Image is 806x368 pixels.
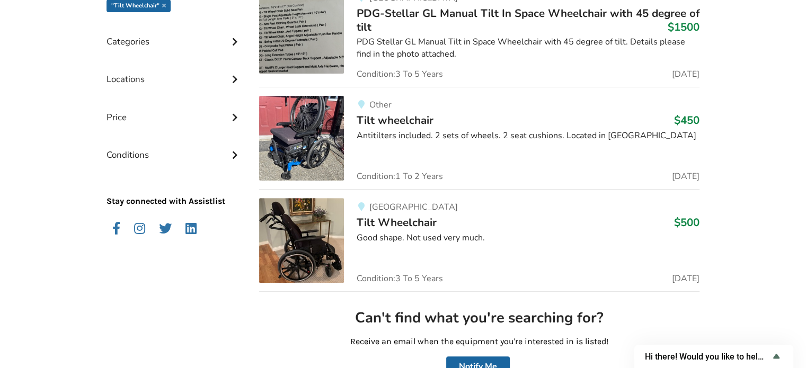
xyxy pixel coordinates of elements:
[357,130,699,142] div: Antitilters included. 2 sets of wheels. 2 seat cushions. Located in [GEOGRAPHIC_DATA]
[268,309,691,327] h2: Can't find what you're searching for?
[672,172,699,181] span: [DATE]
[357,274,443,283] span: Condition: 3 To 5 Years
[107,166,242,208] p: Stay connected with Assistlist
[357,172,443,181] span: Condition: 1 To 2 Years
[668,20,699,34] h3: $1500
[107,15,242,52] div: Categories
[357,70,443,78] span: Condition: 3 To 5 Years
[259,96,344,181] img: mobility-tilt wheelchair
[357,36,699,60] div: PDG Stellar GL Manual Tilt in Space Wheelchair with 45 degree of tilt. Details please find in the...
[357,232,699,244] div: Good shape. Not used very much.
[107,128,242,166] div: Conditions
[672,274,699,283] span: [DATE]
[674,216,699,229] h3: $500
[369,201,457,213] span: [GEOGRAPHIC_DATA]
[107,52,242,90] div: Locations
[369,99,391,111] span: Other
[645,352,770,362] span: Hi there! Would you like to help us improve AssistList?
[357,113,433,128] span: Tilt wheelchair
[268,336,691,348] p: Receive an email when the equipment you're interested in is listed!
[107,91,242,128] div: Price
[672,70,699,78] span: [DATE]
[645,350,783,363] button: Show survey - Hi there! Would you like to help us improve AssistList?
[259,189,699,291] a: mobility-tilt wheelchair[GEOGRAPHIC_DATA]Tilt Wheelchair$500Good shape. Not used very much.Condit...
[259,198,344,283] img: mobility-tilt wheelchair
[357,215,437,230] span: Tilt Wheelchair
[259,87,699,189] a: mobility-tilt wheelchair OtherTilt wheelchair$450Antitilters included. 2 sets of wheels. 2 seat c...
[357,6,699,34] span: PDG-Stellar GL Manual Tilt In Space Wheelchair with 45 degree of tilt
[674,113,699,127] h3: $450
